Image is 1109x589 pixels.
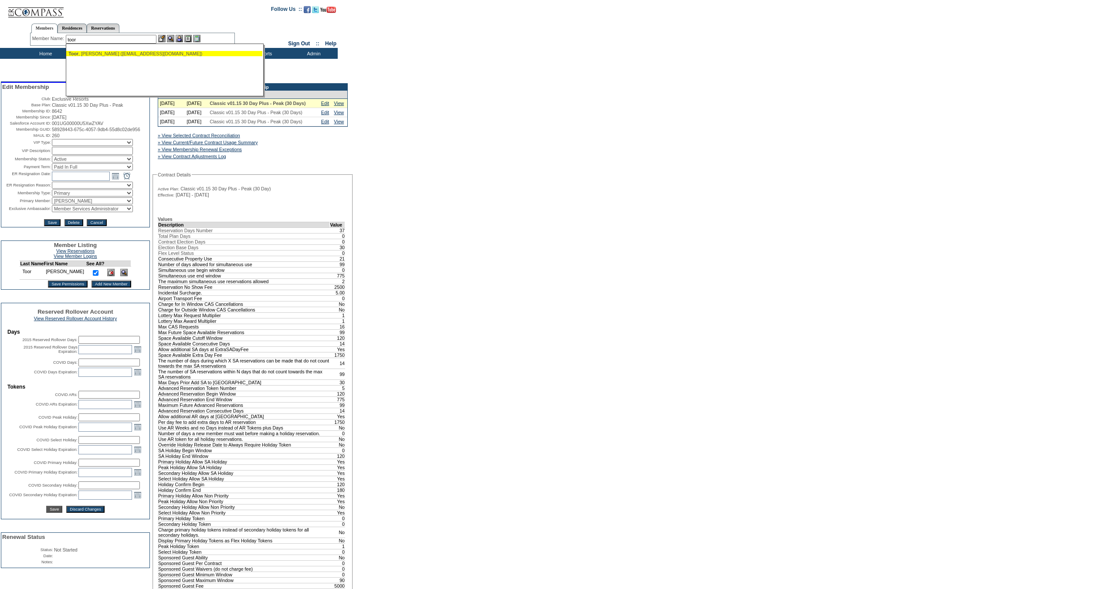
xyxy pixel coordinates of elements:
label: COVID Secondary Holiday: [28,483,78,487]
td: Toor [20,267,44,280]
label: COVID ARs Expiration: [36,402,78,406]
td: Secondary Holiday Allow SA Holiday [158,470,330,476]
td: Primary Holiday Token [158,515,330,521]
td: Select Holiday Token [158,549,330,555]
img: Subscribe to our YouTube Channel [320,7,336,13]
td: Simultaneous use begin window [158,267,330,273]
td: No [330,527,345,538]
a: Open the calendar popup. [133,490,142,500]
td: MAUL ID: [2,133,51,138]
td: Number of days allowed for simultaneous use [158,261,330,267]
td: Advanced Reservation Begin Window [158,391,330,396]
a: » View Contract Adjustments Log [158,154,226,159]
td: 0 [330,295,345,301]
td: The maximum simultaneous use reservations allowed [158,278,330,284]
a: Residences [58,24,87,33]
img: Delete [107,269,115,276]
td: VIP Type: [2,139,51,146]
span: Not Started [54,547,78,552]
td: Yes [330,459,345,464]
span: Member Listing [54,242,97,248]
td: Value [330,222,345,227]
td: 0 [330,430,345,436]
td: Club: [2,96,51,102]
a: Open the calendar popup. [111,171,120,181]
a: Open the calendar popup. [133,445,142,454]
td: 0 [330,560,345,566]
td: No [330,538,345,543]
td: Sponsored Guest Waivers (do not charge fee) [158,566,330,572]
span: Classic v01.15 30 Day Plus - Peak (30 Day) [180,186,271,191]
td: Holiday Confirm Begin [158,481,330,487]
img: Reservations [184,35,192,42]
td: [DATE] [185,108,208,117]
span: Toor [68,51,78,56]
td: 2500 [330,284,345,290]
td: 120 [330,481,345,487]
td: Secondary Holiday Token [158,521,330,527]
td: No [330,436,345,442]
td: Yes [330,470,345,476]
label: COVID Primary Holiday Expiration: [14,470,78,474]
td: Use AR token for all holiday reservations. [158,436,330,442]
td: 21 [330,256,345,261]
td: Charge for Outside Window CAS Cancellations [158,307,330,312]
td: ER Resignation Date: [2,171,51,181]
a: Sign Out [288,41,310,47]
label: COVID Select Holiday Expiration: [17,447,78,452]
td: Select Holiday Allow SA Holiday [158,476,330,481]
td: Peak Holiday Token [158,543,330,549]
td: Tokens [7,384,143,390]
td: Status: [2,547,53,552]
td: Primary Holiday Allow SA Holiday [158,459,330,464]
span: Classic v01.15 30 Day Plus - Peak [52,102,123,108]
td: Salesforce Account ID: [2,121,51,126]
td: 99 [330,329,345,335]
td: [DATE] [185,117,208,126]
label: COVID Peak Holiday Expiration: [19,425,78,429]
td: Yes [330,413,345,419]
span: Effective: [158,193,174,198]
input: Save [46,506,62,513]
a: Subscribe to our YouTube Channel [320,9,336,14]
td: Per day fee to add extra days to AR reservation [158,419,330,425]
td: VIP Description: [2,147,51,155]
td: 0 [330,233,345,239]
a: Reservations [87,24,119,33]
td: Home [20,48,70,59]
td: Yes [330,498,345,504]
span: [DATE] [52,115,67,120]
td: Membership Since: [2,115,51,120]
img: Become our fan on Facebook [304,6,311,13]
label: COVID Days: [53,360,78,365]
label: COVID ARs: [55,393,78,397]
td: 37 [330,227,345,233]
td: First Name [44,261,86,267]
input: Save Permissions [48,281,88,288]
td: 1750 [330,352,345,358]
td: 99 [330,369,345,379]
td: 16 [330,324,345,329]
td: 180 [330,487,345,493]
td: Secondary Holiday Allow Non Priority [158,504,330,510]
span: Edit Membership [2,84,49,90]
td: Airport Transport Fee [158,295,330,301]
span: Reservation Days Number [158,228,213,233]
a: » View Current/Future Contract Usage Summary [158,140,258,145]
td: Charge for In Window CAS Cancellations [158,301,330,307]
span: Election Base Days [158,245,198,250]
label: 2015 Reserved Rollover Days Expiration: [24,345,78,354]
td: Description [158,222,330,227]
a: Open the calendar popup. [133,467,142,477]
a: Become our fan on Facebook [304,9,311,14]
td: Use AR Weeks and no Days instead of AR Tokens plus Days [158,425,330,430]
td: Select Holiday Allow Non Priority [158,510,330,515]
td: Sponsored Guest Minimum Window [158,572,330,577]
td: [DATE] [158,99,185,108]
td: The number of days during which X SA reservations can be made that do not count towards the max S... [158,358,330,369]
td: No [330,442,345,447]
span: Exclusive Resorts [52,96,89,102]
td: [DATE] [158,117,185,126]
td: Yes [330,464,345,470]
div: , [PERSON_NAME] ([EMAIL_ADDRESS][DOMAIN_NAME]) [68,51,260,56]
